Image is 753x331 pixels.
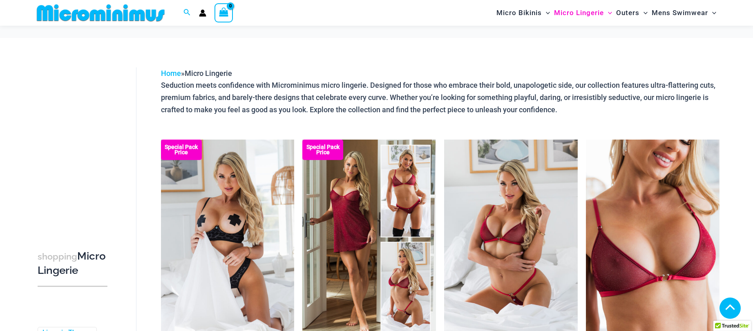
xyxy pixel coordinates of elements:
iframe: TrustedSite Certified [38,61,111,224]
span: Menu Toggle [708,2,716,23]
span: Menu Toggle [604,2,612,23]
nav: Site Navigation [493,1,720,24]
a: OutersMenu ToggleMenu Toggle [614,2,650,23]
span: shopping [38,251,77,262]
a: Micro LingerieMenu ToggleMenu Toggle [552,2,614,23]
a: Search icon link [183,8,191,18]
b: Special Pack Price [161,144,202,155]
a: Home [161,69,181,78]
span: Mens Swimwear [652,2,708,23]
span: Menu Toggle [639,2,648,23]
img: MM SHOP LOGO FLAT [34,4,168,22]
b: Special Pack Price [302,144,343,155]
a: View Shopping Cart, empty [215,3,233,22]
a: Mens SwimwearMenu ToggleMenu Toggle [650,2,718,23]
span: » [161,69,232,78]
span: Micro Bikinis [496,2,542,23]
a: Account icon link [199,9,206,17]
span: Outers [616,2,639,23]
span: Micro Lingerie [185,69,232,78]
a: Micro BikinisMenu ToggleMenu Toggle [494,2,552,23]
h3: Micro Lingerie [38,249,107,278]
span: Menu Toggle [542,2,550,23]
span: Micro Lingerie [554,2,604,23]
p: Seduction meets confidence with Microminimus micro lingerie. Designed for those who embrace their... [161,79,719,116]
